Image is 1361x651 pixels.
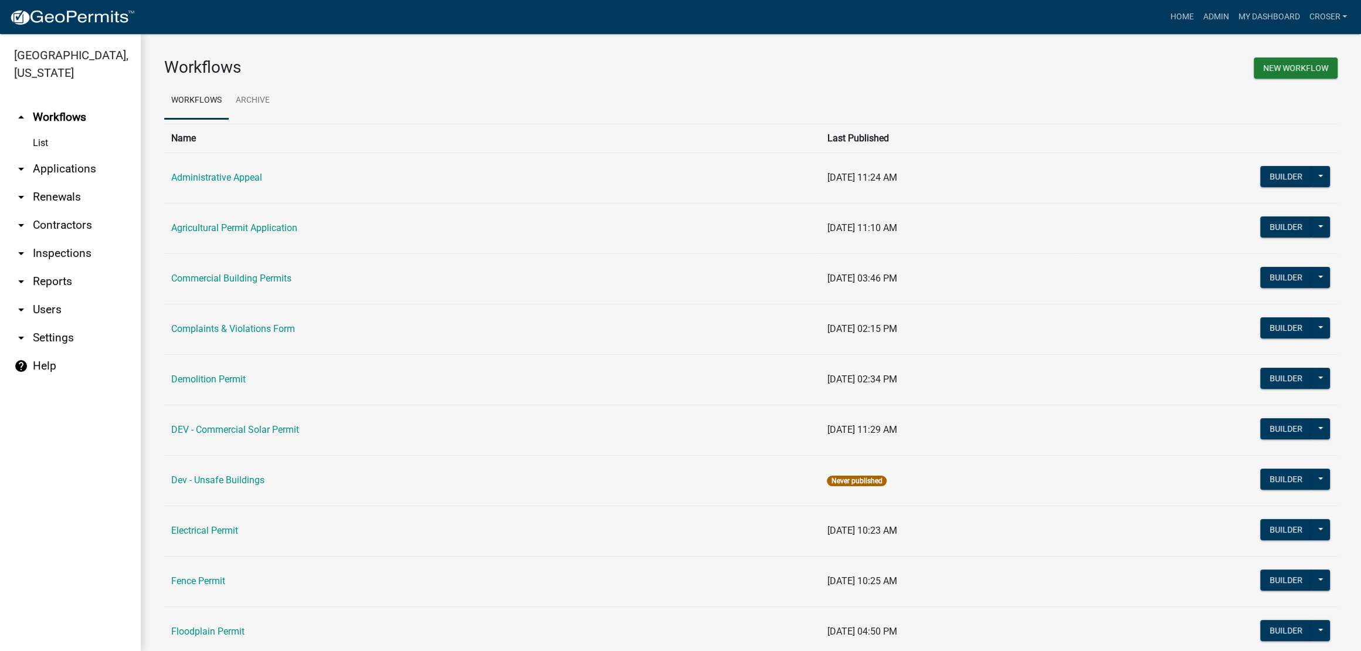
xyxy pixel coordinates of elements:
[1260,216,1312,238] button: Builder
[827,626,897,637] span: [DATE] 04:50 PM
[171,525,238,536] a: Electrical Permit
[827,525,897,536] span: [DATE] 10:23 AM
[827,222,897,233] span: [DATE] 11:10 AM
[1165,6,1198,28] a: Home
[827,172,897,183] span: [DATE] 11:24 AM
[171,273,291,284] a: Commercial Building Permits
[164,57,742,77] h3: Workflows
[171,424,299,435] a: DEV - Commercial Solar Permit
[827,575,897,586] span: [DATE] 10:25 AM
[229,82,277,120] a: Archive
[1260,368,1312,389] button: Builder
[827,476,886,486] span: Never published
[164,82,229,120] a: Workflows
[14,331,28,345] i: arrow_drop_down
[171,323,295,334] a: Complaints & Violations Form
[1260,418,1312,439] button: Builder
[14,110,28,124] i: arrow_drop_up
[14,359,28,373] i: help
[171,626,245,637] a: Floodplain Permit
[1260,267,1312,288] button: Builder
[1260,469,1312,490] button: Builder
[1198,6,1233,28] a: Admin
[1260,166,1312,187] button: Builder
[171,172,262,183] a: Administrative Appeal
[1233,6,1304,28] a: My Dashboard
[1254,57,1338,79] button: New Workflow
[14,274,28,289] i: arrow_drop_down
[820,124,1077,152] th: Last Published
[827,273,897,284] span: [DATE] 03:46 PM
[14,190,28,204] i: arrow_drop_down
[1260,569,1312,591] button: Builder
[171,474,264,486] a: Dev - Unsafe Buildings
[14,162,28,176] i: arrow_drop_down
[14,246,28,260] i: arrow_drop_down
[171,374,246,385] a: Demolition Permit
[1260,317,1312,338] button: Builder
[164,124,820,152] th: Name
[14,303,28,317] i: arrow_drop_down
[1260,620,1312,641] button: Builder
[171,222,297,233] a: Agricultural Permit Application
[1260,519,1312,540] button: Builder
[1304,6,1352,28] a: croser
[171,575,225,586] a: Fence Permit
[14,218,28,232] i: arrow_drop_down
[827,323,897,334] span: [DATE] 02:15 PM
[827,424,897,435] span: [DATE] 11:29 AM
[827,374,897,385] span: [DATE] 02:34 PM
